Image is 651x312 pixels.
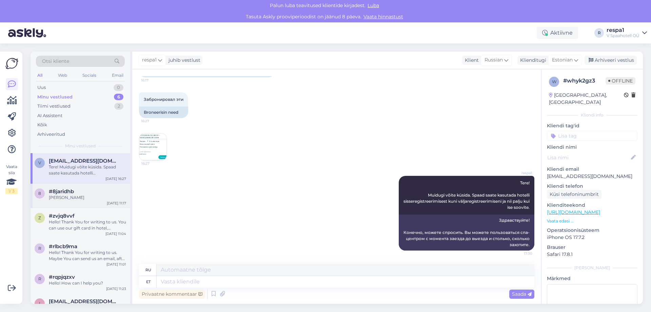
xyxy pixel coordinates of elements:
[49,298,119,305] span: info@vspahotel.ee
[81,71,98,80] div: Socials
[399,215,534,251] div: Здравствуйте! Конечно, можете спросить. Вы можете пользоваться спа-центром с момента заезда до вы...
[49,274,75,280] span: #rqpjqzxv
[39,301,40,306] span: i
[547,251,637,258] p: Safari 17.8.1
[49,280,126,286] div: Hello! How can I help you?
[485,56,503,64] span: Russian
[547,173,637,180] p: [EMAIL_ADDRESS][DOMAIN_NAME]
[547,218,637,224] p: Vaata edasi ...
[547,112,637,118] div: Kliendi info
[606,77,635,85] span: Offline
[65,143,96,149] span: Minu vestlused
[547,209,600,215] a: [URL][DOMAIN_NAME]
[552,79,556,84] span: w
[594,28,604,38] div: R
[111,71,125,80] div: Email
[139,290,205,299] div: Privaatne kommentaar
[105,231,126,236] div: [DATE] 11:04
[114,103,123,110] div: 2
[403,180,531,210] span: Tere! Muidugi võite küsida. Spaad saate kasutada hotelli sisseregistreerimisest kuni väljaregistr...
[105,176,126,181] div: [DATE] 16:27
[547,166,637,173] p: Kliendi email
[607,33,639,38] div: V Spaahotell OÜ
[607,27,639,33] div: respa1
[38,276,41,281] span: r
[42,58,69,65] span: Otsi kliente
[547,275,637,282] p: Märkmed
[49,164,126,176] div: Tere! Muidugi võite küsida. Spaad saate kasutada hotelli sisseregistreerimisest kuni väljaregistr...
[38,215,41,220] span: z
[114,94,123,100] div: 6
[141,118,166,124] span: 16:27
[37,103,71,110] div: Tiimi vestlused
[563,77,606,85] div: # whyk2gz3
[549,92,624,106] div: [GEOGRAPHIC_DATA], [GEOGRAPHIC_DATA]
[547,202,637,209] p: Klienditeekond
[38,160,41,165] span: v
[114,84,123,91] div: 0
[507,170,532,176] span: respa1
[49,195,126,201] div: [PERSON_NAME]
[547,144,637,151] p: Kliendi nimi
[106,286,126,291] div: [DATE] 11:23
[49,219,126,231] div: Hello! Thank You for writing to us. You can use our gift card in hotel, restaurant, cafe and even...
[507,251,532,256] span: 17:30
[141,161,167,166] span: 16:27
[139,133,166,161] img: Attachment
[49,213,75,219] span: #zvjq8vvf
[547,234,637,241] p: iPhone OS 17.7.2
[537,27,578,39] div: Aktiivne
[141,78,166,83] span: 16:17
[38,191,41,196] span: 8
[366,2,381,8] span: Luba
[146,276,151,288] div: et
[547,227,637,234] p: Operatsioonisüsteem
[37,122,47,128] div: Kõik
[144,97,183,102] span: Забронировал эти
[512,291,532,297] span: Saada
[547,154,630,161] input: Lisa nimi
[607,27,647,38] a: respa1V Spaahotell OÜ
[5,57,18,70] img: Askly Logo
[49,188,74,195] span: #8jaridhb
[37,112,62,119] div: AI Assistent
[547,183,637,190] p: Kliendi telefon
[106,262,126,267] div: [DATE] 11:01
[36,71,44,80] div: All
[5,188,18,194] div: 1 / 3
[37,131,65,138] div: Arhiveeritud
[585,56,637,65] div: Arhiveeri vestlus
[547,244,637,251] p: Brauser
[517,57,546,64] div: Klienditugi
[107,201,126,206] div: [DATE] 11:17
[547,265,637,271] div: [PERSON_NAME]
[552,56,573,64] span: Estonian
[49,158,119,164] span: viorikakugal@mail.ru
[37,94,73,100] div: Minu vestlused
[462,57,479,64] div: Klient
[5,164,18,194] div: Vaata siia
[142,56,157,64] span: respa1
[145,264,151,276] div: ru
[49,250,126,262] div: Hello! Thank You for writing to us. Maybe You can send us an email, after that I can send it to o...
[57,71,68,80] div: Web
[547,131,637,141] input: Lisa tag
[547,190,601,199] div: Küsi telefoninumbrit
[37,84,46,91] div: Uus
[49,243,77,250] span: #rlbcb9ma
[166,57,200,64] div: juhib vestlust
[361,14,405,20] a: Vaata hinnastust
[139,107,188,118] div: Broneerisin need
[38,246,41,251] span: r
[547,122,637,129] p: Kliendi tag'id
